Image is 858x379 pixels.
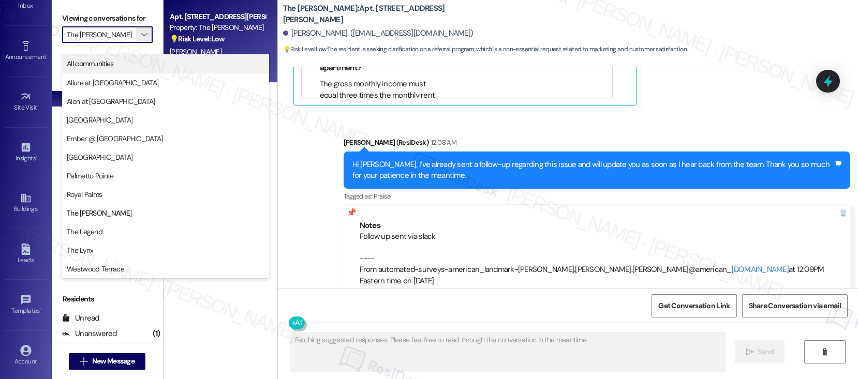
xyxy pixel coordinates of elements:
[5,139,47,166] a: Insights •
[67,78,158,88] span: Allure at [GEOGRAPHIC_DATA]
[821,348,829,356] i: 
[170,47,221,56] span: [PERSON_NAME]
[742,294,848,317] button: Share Conversation via email
[170,11,265,22] div: Apt. [STREET_ADDRESS][PERSON_NAME]
[62,10,153,26] label: Viewing conversations for
[46,52,48,59] span: •
[67,208,131,218] span: The [PERSON_NAME]
[170,34,225,43] strong: 💡 Risk Level: Low
[62,313,99,324] div: Unread
[758,346,774,357] span: Send
[170,22,265,33] div: Property: The [PERSON_NAME]
[344,137,850,151] div: [PERSON_NAME] (ResiDesk)
[732,264,789,275] a: [DOMAIN_NAME]
[92,356,135,367] span: New Message
[36,153,37,160] span: •
[150,326,163,342] div: (1)
[67,152,132,162] span: [GEOGRAPHIC_DATA]
[735,340,785,363] button: Send
[141,31,147,39] i: 
[67,189,102,200] span: Royal Palms
[52,58,163,69] div: Prospects + Residents
[352,159,834,181] div: Hi [PERSON_NAME], I’ve already sent a follow-up regarding this issue and will update you as soon ...
[5,88,47,116] a: Site Visit •
[52,200,163,210] div: Prospects
[283,44,688,55] span: : The resident is seeking clarification on a referral program, which is a non-essential request r...
[67,26,136,43] input: All communities
[283,45,327,53] strong: 💡 Risk Level: Low
[80,357,87,366] i: 
[360,220,380,231] b: Notes
[62,328,117,339] div: Unanswered
[658,300,730,311] span: Get Conversation Link
[37,102,39,110] span: •
[67,96,155,107] span: Alon at [GEOGRAPHIC_DATA]
[344,189,850,204] div: Tagged as:
[67,264,124,274] span: Westwood Terrace
[67,171,114,181] span: Palmetto Pointe
[749,300,841,311] span: Share Conversation via email
[283,3,490,25] b: The [PERSON_NAME]: Apt. [STREET_ADDRESS][PERSON_NAME]
[5,291,47,319] a: Templates •
[5,189,47,217] a: Buildings
[652,294,736,317] button: Get Conversation Link
[746,348,753,356] i: 
[40,306,41,313] span: •
[428,137,456,148] div: 12:08 AM
[5,240,47,268] a: Leads
[5,342,47,370] a: Account
[67,245,93,255] span: The Lynx
[52,294,163,305] div: Residents
[320,79,442,112] li: The gross monthly income must equal three times the monthly rent per household.
[374,192,391,201] span: Praise
[291,332,725,371] textarea: Fetching suggested responses. Please feel free to read through the conversation in the meantime.
[67,58,114,69] span: All communities
[69,353,145,370] button: New Message
[283,28,474,39] div: [PERSON_NAME]. ([EMAIL_ADDRESS][DOMAIN_NAME])
[67,226,102,237] span: The Legend
[360,231,834,286] div: Follow up sent via slack ---- From automated-surveys-american_landmark-[PERSON_NAME].[PERSON_NAME...
[67,115,132,125] span: [GEOGRAPHIC_DATA]
[67,133,163,144] span: Ember @ [GEOGRAPHIC_DATA]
